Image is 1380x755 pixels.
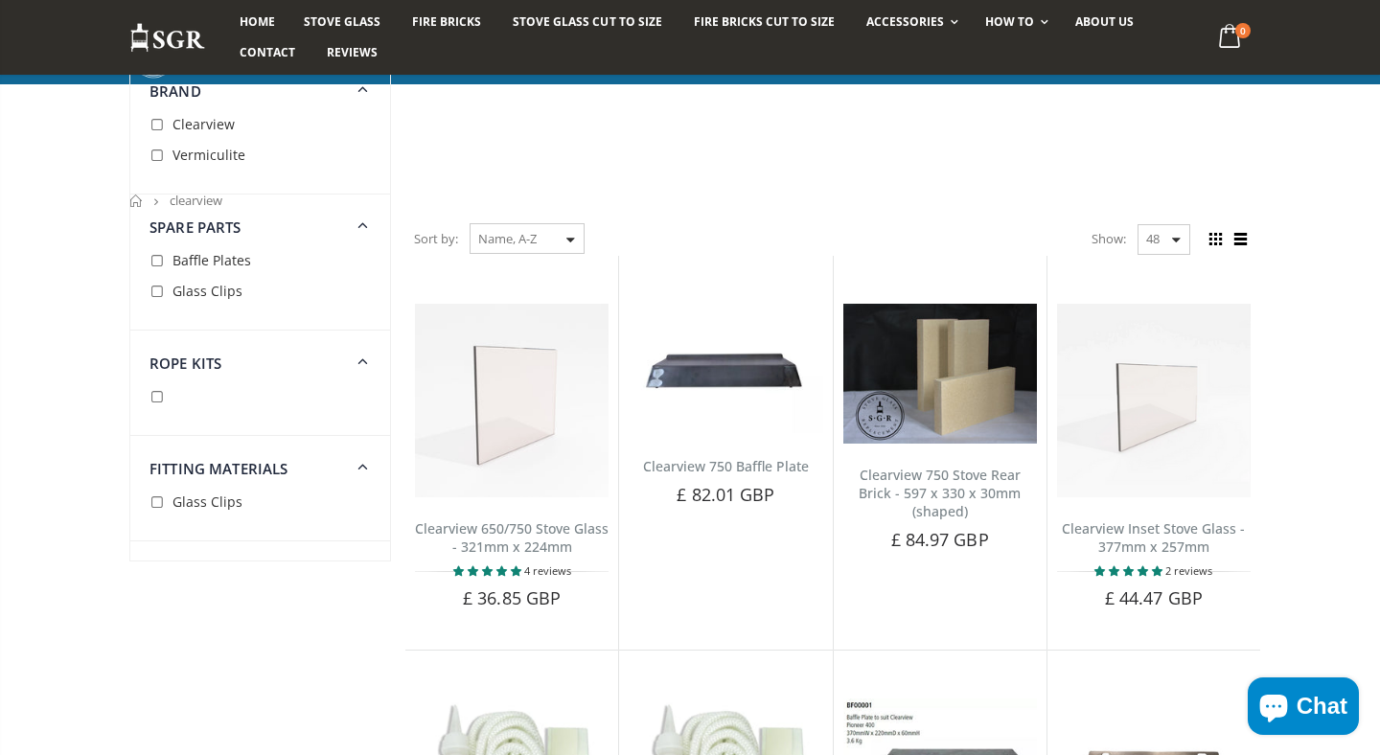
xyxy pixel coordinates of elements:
[312,37,392,68] a: Reviews
[149,81,201,101] span: Brand
[240,44,295,60] span: Contact
[498,7,676,37] a: Stove Glass Cut To Size
[289,7,395,37] a: Stove Glass
[415,304,609,497] img: Clearview 650/750 replacement stove glass
[1057,304,1251,497] img: Clearview Inset Stove Glass
[1205,229,1226,250] span: Grid view
[629,304,822,433] img: Clearview 750 Baffle Plate
[412,13,481,30] span: Fire Bricks
[172,282,242,300] span: Glass Clips
[1061,7,1148,37] a: About us
[524,563,571,578] span: 4 reviews
[304,13,380,30] span: Stove Glass
[852,7,968,37] a: Accessories
[694,13,835,30] span: Fire Bricks Cut To Size
[1062,519,1245,556] a: Clearview Inset Stove Glass - 377mm x 257mm
[1211,19,1251,57] a: 0
[866,13,944,30] span: Accessories
[1105,586,1203,609] span: £ 44.47 GBP
[679,7,849,37] a: Fire Bricks Cut To Size
[985,13,1034,30] span: How To
[643,457,809,475] a: Clearview 750 Baffle Plate
[859,466,1021,520] a: Clearview 750 Stove Rear Brick - 597 x 330 x 30mm (shaped)
[513,13,661,30] span: Stove Glass Cut To Size
[327,44,378,60] span: Reviews
[463,586,561,609] span: £ 36.85 GBP
[172,251,251,269] span: Baffle Plates
[1242,677,1365,740] inbox-online-store-chat: Shopify online store chat
[172,115,235,133] span: Clearview
[415,519,609,556] a: Clearview 650/750 Stove Glass - 321mm x 224mm
[149,354,221,373] span: Rope Kits
[1092,223,1126,254] span: Show:
[891,528,989,551] span: £ 84.97 GBP
[129,22,206,54] img: Stove Glass Replacement
[149,217,241,237] span: Spare Parts
[1165,563,1212,578] span: 2 reviews
[149,459,288,478] span: Fitting Materials
[414,222,458,256] span: Sort by:
[225,7,289,37] a: Home
[398,7,495,37] a: Fire Bricks
[1235,23,1251,38] span: 0
[1075,13,1134,30] span: About us
[453,563,524,578] span: 5.00 stars
[843,304,1037,444] img: Aarrow Ecoburn side fire brick (set of 2)
[1230,229,1251,250] span: List view
[677,483,774,506] span: £ 82.01 GBP
[1094,563,1165,578] span: 5.00 stars
[172,492,242,511] span: Glass Clips
[971,7,1058,37] a: How To
[240,13,275,30] span: Home
[172,146,245,164] span: Vermiculite
[225,37,310,68] a: Contact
